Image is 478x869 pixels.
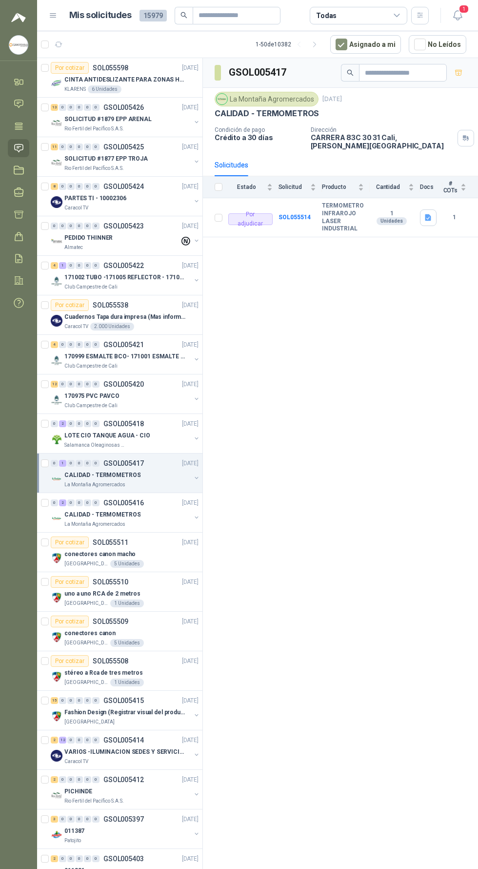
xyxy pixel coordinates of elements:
p: SOLICITUD #1877 EPP TROJA [64,154,148,164]
div: 0 [59,697,66,704]
img: Company Logo [51,592,62,603]
th: Solicitud [279,176,322,198]
a: SOL055514 [279,214,311,221]
span: Solicitud [279,184,308,190]
div: 0 [92,183,100,190]
a: 15 0 0 0 0 0 GSOL005415[DATE] Company LogoFashion Design (Registrar visual del producto)[GEOGRAPH... [51,695,200,726]
div: 0 [51,420,58,427]
div: 0 [84,223,91,229]
div: Unidades [377,217,407,225]
p: 170975 PVC PAVCO [64,392,119,401]
img: Company Logo [51,671,62,683]
img: Company Logo [51,750,62,762]
p: [DATE] [182,182,199,191]
a: 2 0 0 0 0 0 GSOL005412[DATE] Company LogoPICHINDERio Fertil del Pacífico S.A.S. [51,774,200,805]
div: 0 [67,420,75,427]
img: Company Logo [51,117,62,129]
img: Logo peakr [11,12,26,23]
img: Company Logo [51,434,62,445]
div: 0 [84,341,91,348]
p: [DATE] [322,95,342,104]
p: LOTE CIO TANQUE AGUA - CIO [64,431,150,440]
div: 0 [51,499,58,506]
p: [DATE] [182,63,199,73]
p: GSOL005414 [103,737,144,744]
a: 11 0 0 0 0 0 GSOL005425[DATE] Company LogoSOLICITUD #1877 EPP TROJARio Fertil del Pacífico S.A.S. [51,141,200,172]
div: 0 [84,144,91,150]
div: 0 [67,262,75,269]
div: Por cotizar [51,655,89,667]
a: Por cotizarSOL055510[DATE] Company Logouno a uno RCA de 2 metros[GEOGRAPHIC_DATA]1 Unidades [37,572,202,612]
button: Asignado a mi [330,35,401,54]
div: 0 [92,460,100,467]
p: Crédito a 30 días [215,133,303,142]
p: 011387 [64,827,84,836]
p: CALIDAD - TERMOMETROS [64,471,140,480]
p: SOL055510 [93,579,128,585]
p: [GEOGRAPHIC_DATA] [64,600,108,607]
img: Company Logo [51,354,62,366]
img: Company Logo [51,394,62,406]
p: [GEOGRAPHIC_DATA] [64,560,108,568]
span: search [347,69,354,76]
div: 6 Unidades [88,85,121,93]
div: 0 [59,144,66,150]
div: 0 [92,499,100,506]
div: 0 [67,776,75,783]
a: 3 0 0 0 0 0 GSOL005397[DATE] Company Logo011387Patojito [51,813,200,845]
div: 1 [59,460,66,467]
span: 1 [458,4,469,14]
div: 0 [76,499,83,506]
div: 0 [84,499,91,506]
p: 171002 TUBO -171005 REFLECTOR - 171007 PANEL [64,273,186,282]
div: 0 [67,341,75,348]
div: 0 [76,420,83,427]
p: Dirección [311,126,454,133]
div: 0 [76,341,83,348]
p: conectores canon macho [64,550,136,559]
p: [DATE] [182,222,199,231]
p: SOLICITUD #1879 EPP ARENAL [64,115,152,124]
div: Por cotizar [51,537,89,548]
div: 2 [51,855,58,862]
a: 0 2 0 0 0 0 GSOL005418[DATE] Company LogoLOTE CIO TANQUE AGUA - CIOSalamanca Oleaginosas SAS [51,418,200,449]
div: 0 [92,776,100,783]
p: [DATE] [182,578,199,587]
div: 0 [67,460,75,467]
div: 0 [84,420,91,427]
div: 0 [92,816,100,823]
div: 2 [59,420,66,427]
div: 0 [92,144,100,150]
div: 0 [84,460,91,467]
img: Company Logo [51,157,62,168]
div: La Montaña Agromercados [215,92,319,106]
div: 1 - 50 de 10382 [256,37,322,52]
p: [DATE] [182,854,199,864]
a: 4 0 0 0 0 0 GSOL005421[DATE] Company Logo170999 ESMALTE BCO- 171001 ESMALTE GRISClub Campestre de... [51,339,200,370]
img: Company Logo [217,94,227,104]
div: Todas [316,10,337,21]
div: 0 [92,381,100,388]
div: 0 [84,381,91,388]
div: 0 [59,104,66,111]
button: No Leídos [409,35,466,54]
div: 0 [92,262,100,269]
div: 0 [92,420,100,427]
a: 8 0 0 0 0 0 GSOL005424[DATE] Company LogoPARTES TI - 10002306Caracol TV [51,181,200,212]
p: CALIDAD - TERMOMETROS [64,510,140,519]
a: 13 0 0 0 0 0 GSOL005426[DATE] Company LogoSOLICITUD #1879 EPP ARENALRio Fertil del Pacífico S.A.S. [51,102,200,133]
div: Por cotizar [51,299,89,311]
div: 0 [51,223,58,229]
p: GSOL005418 [103,420,144,427]
div: 0 [67,697,75,704]
div: 5 Unidades [110,560,144,568]
p: Club Campestre de Cali [64,283,118,291]
img: Company Logo [9,36,28,54]
p: GSOL005423 [103,223,144,229]
p: Almatec [64,244,83,251]
p: [DATE] [182,736,199,745]
div: 0 [67,816,75,823]
p: [GEOGRAPHIC_DATA] [64,718,115,726]
div: 0 [59,341,66,348]
div: 0 [92,697,100,704]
